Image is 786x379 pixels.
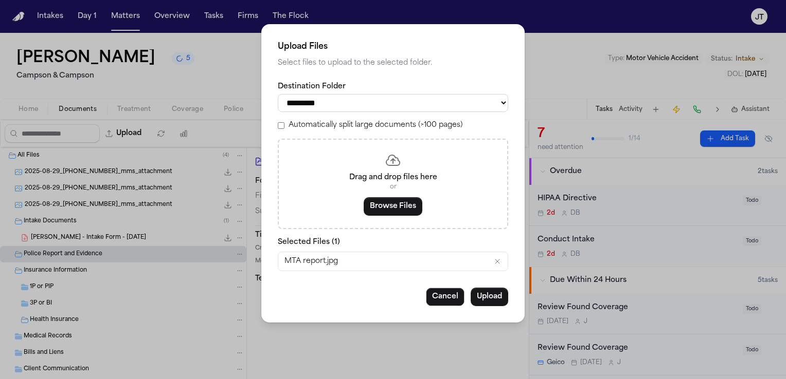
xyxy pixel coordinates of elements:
[278,82,508,92] label: Destination Folder
[278,57,508,69] p: Select files to upload to the selected folder.
[289,120,462,130] label: Automatically split large documents (>100 pages)
[291,183,495,191] p: or
[284,256,338,267] span: MTA report.jpg
[364,197,422,216] button: Browse Files
[426,288,465,306] button: Cancel
[471,288,508,306] button: Upload
[493,257,502,266] button: Remove MTA report.jpg
[291,173,495,183] p: Drag and drop files here
[278,41,508,53] h2: Upload Files
[278,237,508,248] p: Selected Files ( 1 )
